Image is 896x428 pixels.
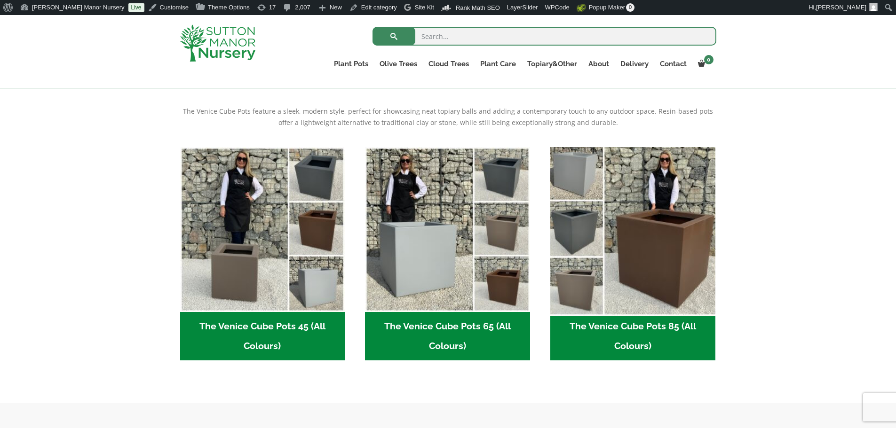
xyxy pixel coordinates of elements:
[180,312,345,361] h2: The Venice Cube Pots 45 (All Colours)
[373,27,716,46] input: Search...
[180,24,255,62] img: logo
[692,57,716,70] a: 0
[704,55,714,64] span: 0
[546,143,719,316] img: The Venice Cube Pots 85 (All Colours)
[328,57,374,70] a: Plant Pots
[365,147,530,312] img: The Venice Cube Pots 65 (All Colours)
[456,4,500,11] span: Rank Math SEO
[583,57,615,70] a: About
[654,57,692,70] a: Contact
[550,147,715,360] a: Visit product category The Venice Cube Pots 85 (All Colours)
[522,57,583,70] a: Topiary&Other
[475,57,522,70] a: Plant Care
[816,4,866,11] span: [PERSON_NAME]
[615,57,654,70] a: Delivery
[374,57,423,70] a: Olive Trees
[180,147,345,360] a: Visit product category The Venice Cube Pots 45 (All Colours)
[415,4,434,11] span: Site Kit
[550,312,715,361] h2: The Venice Cube Pots 85 (All Colours)
[128,3,144,12] a: Live
[626,3,634,12] span: 0
[180,147,345,312] img: The Venice Cube Pots 45 (All Colours)
[365,147,530,360] a: Visit product category The Venice Cube Pots 65 (All Colours)
[365,312,530,361] h2: The Venice Cube Pots 65 (All Colours)
[423,57,475,70] a: Cloud Trees
[180,106,716,128] p: The Venice Cube Pots feature a sleek, modern style, perfect for showcasing neat topiary balls and...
